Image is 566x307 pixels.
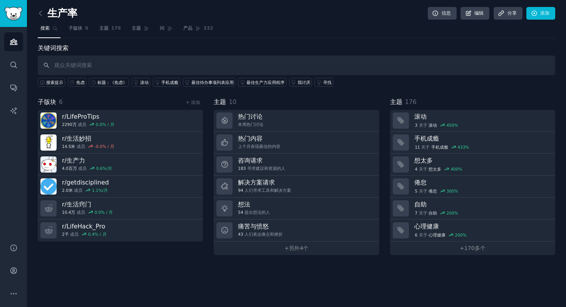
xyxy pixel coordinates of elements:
font: 2290万 [62,122,77,127]
font: 183 [238,166,246,171]
font: r/ [62,113,67,120]
font: 94 [238,188,243,193]
font: + 添加 [186,100,200,105]
font: 痛苦与愤怒 [238,223,269,230]
a: 主题176 [97,22,124,38]
a: r/LifeProTips2290万成员0.0% / 月 [38,110,203,132]
a: 手机成瘾11关于​​手机成瘾433% [390,132,555,154]
font: 4 [415,167,417,171]
a: r/getdisciplined2.0米成员1.1%/月 [38,176,203,198]
a: r/生活窍门10.4万成员0.0% / 月 [38,198,203,220]
font: 最佳待办事项列表应用 [191,80,234,85]
font: 上个月表现最佳的内容 [238,144,280,149]
a: 产品332 [181,22,216,38]
a: 手机成瘾 [153,78,180,87]
font: 生活妙招 [67,135,91,142]
font: % [454,123,458,127]
font: 滚动 [414,113,427,120]
font: 倦怠 [414,179,427,186]
font: % [459,167,462,171]
font: 43 [238,232,243,237]
a: 标题：《焦虑》 [89,78,129,87]
font: 滚动 [140,80,149,85]
font: 关键词搜索 [38,44,69,52]
font: 热门讨论 [238,113,263,120]
font: 2千 [62,232,69,237]
font: 多个 [475,245,486,251]
font: 关于 [421,145,430,149]
a: 搜索 [38,22,60,38]
font: 6 [85,25,89,31]
a: 信息 [428,7,457,20]
font: r/ [62,201,67,208]
font: 11 [415,145,420,149]
font: 0.0 [96,122,102,127]
font: 成员 [74,188,82,193]
font: r/ [62,157,67,164]
a: 热门讨论本周热门讨论 [214,110,379,132]
font: 本周热门讨论 [238,122,263,127]
font: 手机成瘾 [161,80,178,85]
font: 倦怠 [429,189,437,193]
font: 主题 [99,25,109,31]
font: 7 [415,211,417,215]
font: % [465,145,469,149]
font: 提出想法的人 [244,210,270,215]
img: 生活窍门 [40,134,57,151]
font: 关于 [419,167,427,171]
a: +另外4个 [214,242,379,255]
font: 成员 [77,210,85,215]
font: -0.0 [94,144,102,149]
a: 想太多4关于​​想太多400% [390,154,555,176]
font: 成员 [78,122,86,127]
font: 寻找 [323,80,332,85]
font: 想太多 [429,167,441,171]
a: 主题 [129,22,152,38]
font: 手机成瘾 [414,135,439,142]
font: 滚动 [429,123,437,127]
a: 热门内容上个月表现最佳的内容 [214,132,379,154]
font: 想法 [238,201,250,208]
font: 400 [451,167,459,171]
a: 焦虑 [68,78,87,87]
font: % [454,211,458,215]
img: 生产率 [40,156,57,173]
font: 关于 [419,123,427,127]
font: 自助 [414,201,427,208]
font: 176 [405,98,417,106]
font: 200 [447,211,454,215]
font: r/ [62,179,67,186]
font: 433 [457,145,465,149]
font: 产品 [183,25,193,31]
font: 主题 [390,98,402,106]
font: getdisciplined [67,179,109,186]
a: r/生产力4.0百万成员0.6%/月 [38,154,203,176]
a: 最佳生产力应用程序 [238,78,286,87]
font: LifeProTips [67,113,99,120]
font: 搜索 [40,25,50,31]
img: GummySearch 徽标 [5,7,22,20]
font: %/月 [98,188,108,193]
font: 0.6 [96,166,103,171]
a: 子版块6 [66,22,91,38]
font: 4个 [300,245,308,251]
font: 170 [464,245,475,251]
font: 300 [447,189,454,193]
font: 心理健康 [414,223,439,230]
font: 0.4 [88,232,95,237]
font: 主题 [214,98,226,106]
font: 焦虑 [76,80,85,85]
font: % / 月 [102,122,114,127]
font: 关于 [419,189,427,193]
font: 另外 [289,245,300,251]
a: 滚动 [132,78,151,87]
font: % [454,189,458,193]
a: r/生活妙招14.5米成员-0.0% / 月 [38,132,203,154]
font: 关于 [419,233,427,237]
font: %/月 [102,166,112,171]
font: 332 [203,25,213,31]
font: 子版块 [69,25,82,31]
font: 4.0百万 [62,166,77,171]
font: 1.1 [92,188,99,193]
font: 编辑 [474,10,484,16]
